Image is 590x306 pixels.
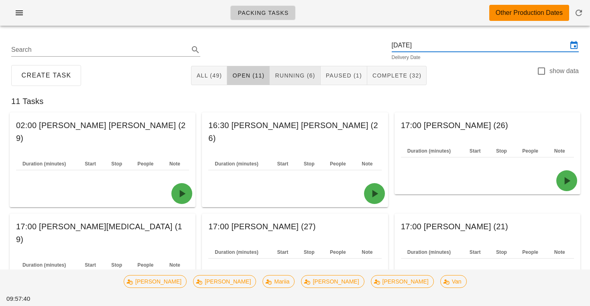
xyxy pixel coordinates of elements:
th: Stop [105,259,131,271]
th: Stop [105,157,131,170]
th: Start [271,246,297,259]
button: Paused (1) [321,66,367,85]
th: Stop [490,145,516,157]
th: People [516,145,547,157]
div: Other Production Dates [496,8,563,18]
div: 16:30 [PERSON_NAME] [PERSON_NAME] (26) [202,112,388,151]
button: Running (6) [270,66,320,85]
a: Packing Tasks [230,6,295,20]
th: Stop [297,157,323,170]
th: People [131,259,163,271]
th: Duration (minutes) [208,246,271,259]
th: Note [163,259,189,271]
th: Start [271,157,297,170]
th: People [323,157,355,170]
div: 02:00 [PERSON_NAME] [PERSON_NAME] (29) [10,112,195,151]
div: 09:57:40 [5,293,53,305]
span: [PERSON_NAME] [129,275,181,288]
span: Packing Tasks [237,10,289,16]
div: 17:00 [PERSON_NAME] (27) [202,214,388,239]
th: Start [463,145,490,157]
span: [PERSON_NAME] [198,275,251,288]
th: Note [355,246,381,259]
div: Delivery Date [392,55,579,60]
span: All (49) [196,72,222,79]
span: Create Task [21,72,71,79]
button: Complete (32) [367,66,427,85]
th: Duration (minutes) [16,259,78,271]
th: Start [78,157,105,170]
div: 11 Tasks [5,88,585,114]
th: Note [163,157,189,170]
div: 17:00 [PERSON_NAME] (21) [395,214,580,239]
th: People [516,246,547,259]
th: Duration (minutes) [401,246,463,259]
th: Note [355,157,381,170]
span: Mariia [268,275,289,288]
button: Open (11) [227,66,270,85]
th: People [131,157,163,170]
th: Duration (minutes) [16,157,78,170]
th: Stop [490,246,516,259]
button: Create Task [11,65,81,86]
th: Note [548,145,574,157]
label: show data [549,67,579,75]
th: Start [463,246,490,259]
span: [PERSON_NAME] [306,275,359,288]
th: Duration (minutes) [208,157,271,170]
button: All (49) [191,66,227,85]
th: Note [548,246,574,259]
th: People [323,246,355,259]
span: Paused (1) [326,72,362,79]
span: Van [445,275,461,288]
th: Stop [297,246,323,259]
th: Duration (minutes) [401,145,463,157]
span: [PERSON_NAME] [376,275,428,288]
span: Complete (32) [372,72,421,79]
span: Running (6) [275,72,315,79]
div: 17:00 [PERSON_NAME][MEDICAL_DATA] (19) [10,214,195,252]
span: Open (11) [232,72,264,79]
th: Start [78,259,105,271]
div: 17:00 [PERSON_NAME] (26) [395,112,580,138]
